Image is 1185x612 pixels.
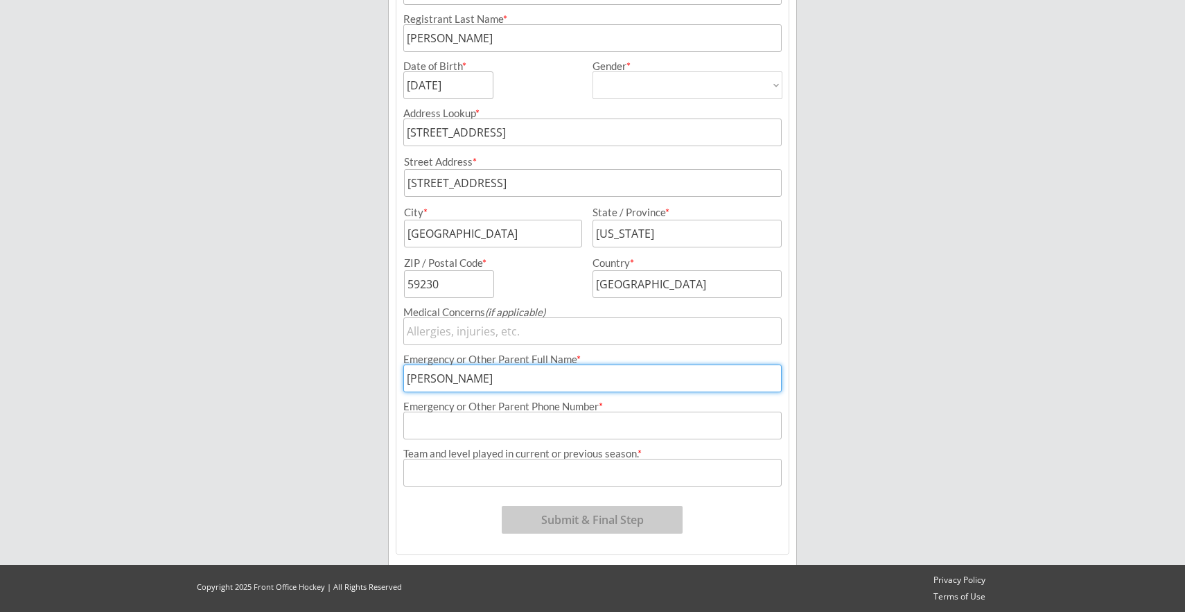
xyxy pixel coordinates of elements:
input: Allergies, injuries, etc. [403,317,782,345]
div: Address Lookup [403,108,782,119]
div: Emergency or Other Parent Phone Number [403,401,782,412]
div: Registrant Last Name [403,14,782,24]
div: Country [592,258,765,268]
div: State / Province [592,207,765,218]
div: Copyright 2025 Front Office Hockey | All Rights Reserved [184,582,415,592]
div: Emergency or Other Parent Full Name [403,354,782,365]
a: Terms of Use [927,591,992,603]
div: Street Address [404,157,782,167]
div: Gender [592,61,782,71]
div: City [404,207,580,218]
div: Date of Birth [403,61,475,71]
em: (if applicable) [485,306,545,318]
button: Submit & Final Step [502,506,683,534]
div: Team and level played in current or previous season. [403,448,782,459]
div: Medical Concerns [403,307,782,317]
div: ZIP / Postal Code [404,258,580,268]
input: Street, City, Province/State [403,119,782,146]
a: Privacy Policy [927,575,992,586]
